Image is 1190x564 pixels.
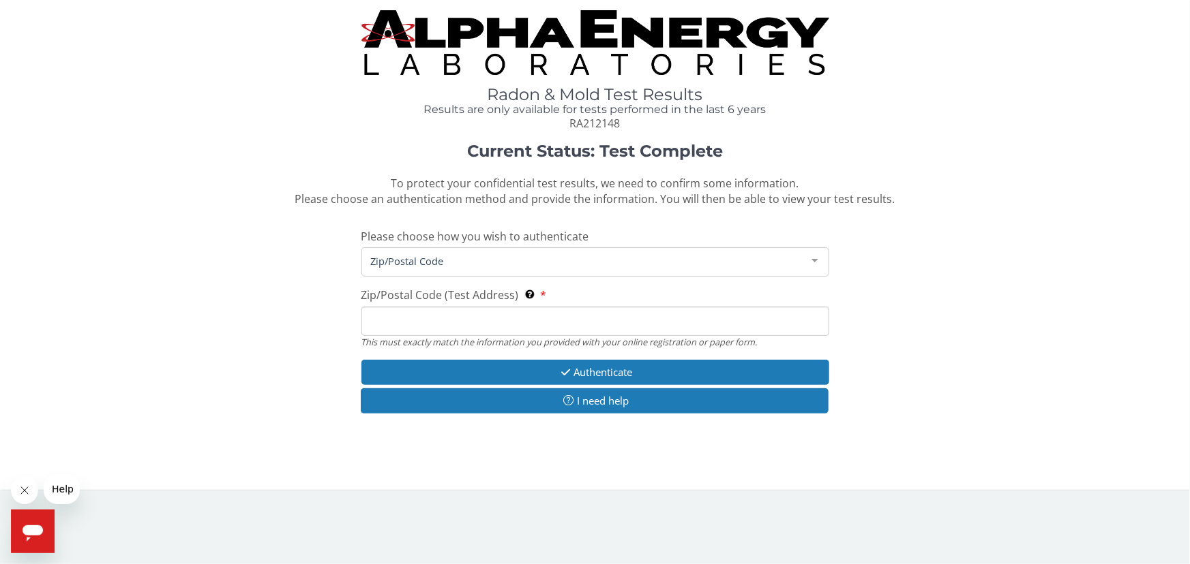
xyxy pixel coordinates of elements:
[361,86,829,104] h1: Radon & Mold Test Results
[368,253,801,268] span: Zip/Postal Code
[361,360,829,385] button: Authenticate
[570,116,621,131] span: RA212148
[361,287,519,302] span: Zip/Postal Code (Test Address)
[11,477,38,504] iframe: Close message
[44,474,80,504] iframe: Message from company
[361,229,589,244] span: Please choose how you wish to authenticate
[361,388,829,413] button: I need help
[11,510,55,553] iframe: Button to launch messaging window
[361,336,829,348] div: This must exactly match the information you provided with your online registration or paper form.
[361,104,829,116] h4: Results are only available for tests performed in the last 6 years
[467,141,723,161] strong: Current Status: Test Complete
[295,176,895,206] span: To protect your confidential test results, we need to confirm some information. Please choose an ...
[361,10,829,75] img: TightCrop.jpg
